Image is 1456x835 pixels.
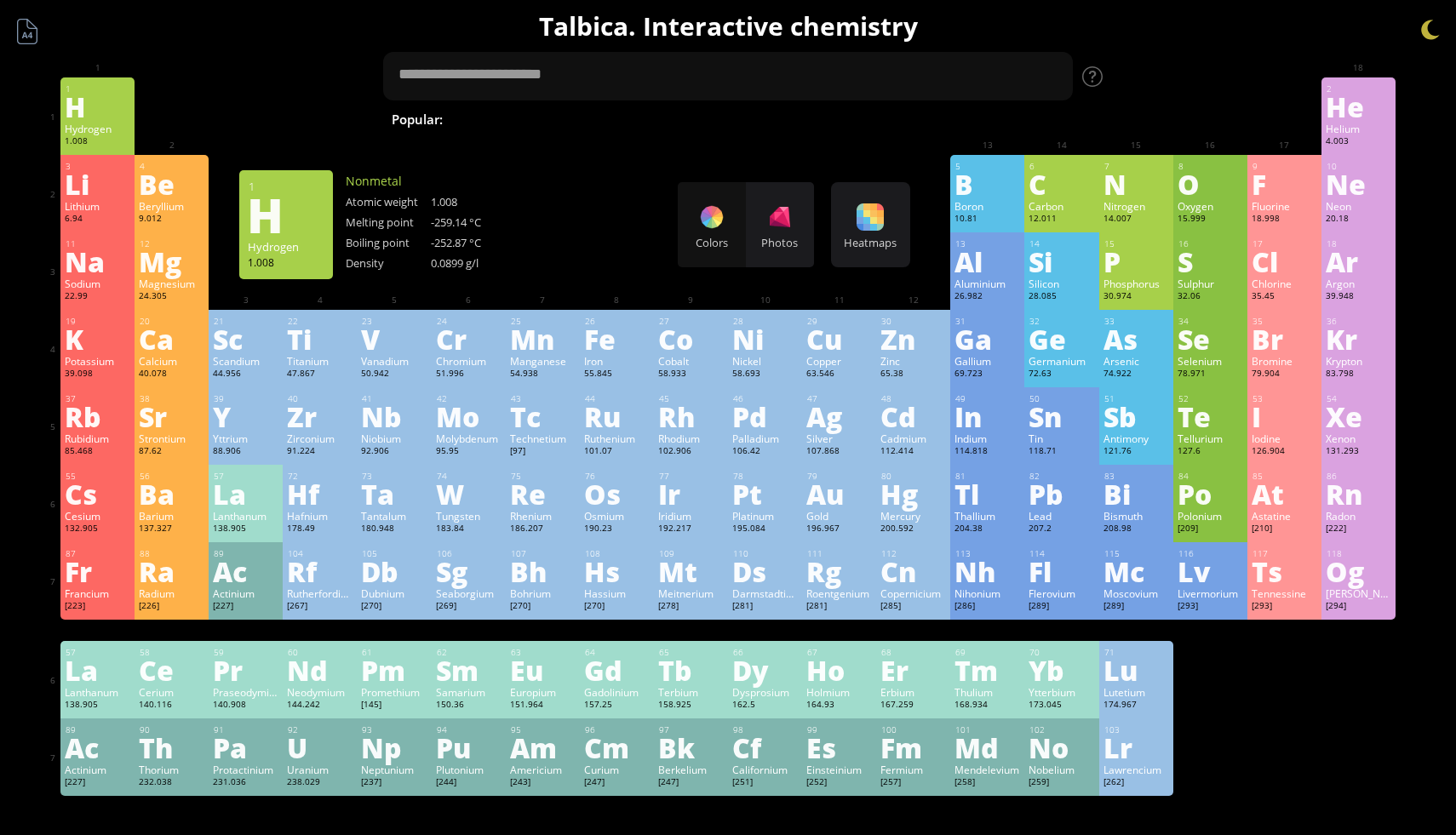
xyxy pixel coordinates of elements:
div: 46 [733,393,798,404]
div: 50.942 [361,368,427,381]
div: Lead [1029,509,1094,523]
div: 19 [66,316,130,327]
div: Palladium [732,432,798,445]
div: 45 [659,393,724,404]
div: Germanium [1029,354,1094,368]
div: 50 [1029,393,1094,404]
div: Mo [436,403,502,430]
div: Xenon [1326,432,1391,445]
div: 28.085 [1029,290,1094,304]
div: Scandium [213,354,278,368]
div: 26 [585,316,650,327]
div: Tungsten [436,509,502,523]
div: 40.078 [139,368,204,381]
div: Y [213,403,278,430]
div: 74.922 [1103,368,1169,381]
div: Strontium [139,432,204,445]
div: C [1029,170,1094,197]
div: 1 [249,179,324,194]
div: Ar [1326,248,1391,275]
div: Cs [65,480,130,507]
div: Lanthanum [213,509,278,523]
div: Silver [806,432,872,445]
div: Iron [584,354,650,368]
div: Manganese [510,354,576,368]
div: 107.868 [806,445,872,459]
div: Radon [1326,509,1391,523]
div: 18 [1327,238,1391,249]
div: Ni [732,325,798,352]
div: Antimony [1103,432,1169,445]
div: Platinum [732,509,798,523]
div: Boron [954,199,1020,213]
div: 54 [1327,393,1391,404]
div: 118.71 [1029,445,1094,459]
div: 12.011 [1029,213,1094,226]
div: 11 [66,238,130,249]
div: Hydrogen [248,239,324,255]
div: Argon [1326,277,1391,290]
div: 79.904 [1252,368,1317,381]
div: Mg [139,248,204,275]
div: Rubidium [65,432,130,445]
div: 81 [955,471,1020,482]
div: Mn [510,325,576,352]
div: 39.098 [65,368,130,381]
div: V [361,325,427,352]
div: 28 [733,316,798,327]
div: Cobalt [658,354,724,368]
div: 58.933 [658,368,724,381]
div: 82 [1029,471,1094,482]
div: 18.998 [1252,213,1317,226]
div: 55 [66,471,130,482]
div: Fe [584,325,650,352]
div: 35.45 [1252,290,1317,304]
div: Te [1178,403,1243,430]
div: B [954,170,1020,197]
div: Os [584,480,650,507]
div: Ge [1029,325,1094,352]
div: 20.18 [1326,213,1391,226]
div: Co [658,325,724,352]
div: 14 [1029,238,1094,249]
div: 95.95 [436,445,502,459]
div: Sodium [65,277,130,290]
div: Zn [880,325,946,352]
div: Photos [746,235,814,250]
div: Aluminium [954,277,1020,290]
div: Ag [806,403,872,430]
div: N [1103,170,1169,197]
div: Hydrogen [65,122,130,135]
div: 40 [288,393,353,404]
div: 34 [1178,316,1243,327]
div: Rh [658,403,724,430]
div: Heatmaps [835,235,906,250]
div: 39 [214,393,278,404]
div: Selenium [1178,354,1243,368]
div: Nonmetal [346,173,516,189]
div: Titanium [287,354,353,368]
div: 48 [881,393,946,404]
div: Popular: [392,109,456,132]
div: Ne [1326,170,1391,197]
div: 31 [955,316,1020,327]
div: Bromine [1252,354,1317,368]
div: Neon [1326,199,1391,213]
div: 52 [1178,393,1243,404]
div: 4.003 [1326,135,1391,149]
div: 9 [1253,161,1317,172]
div: Barium [139,509,204,523]
h1: Talbica. Interactive chemistry [47,9,1409,43]
div: 1 [66,83,130,94]
div: Cl [1252,248,1317,275]
div: 57 [214,471,278,482]
div: Density [346,255,431,271]
div: 39.948 [1326,290,1391,304]
div: F [1252,170,1317,197]
div: 55.845 [584,368,650,381]
div: O [1178,170,1243,197]
div: 79 [807,471,872,482]
div: 77 [659,471,724,482]
div: Magnesium [139,277,204,290]
span: HCl [759,109,801,129]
